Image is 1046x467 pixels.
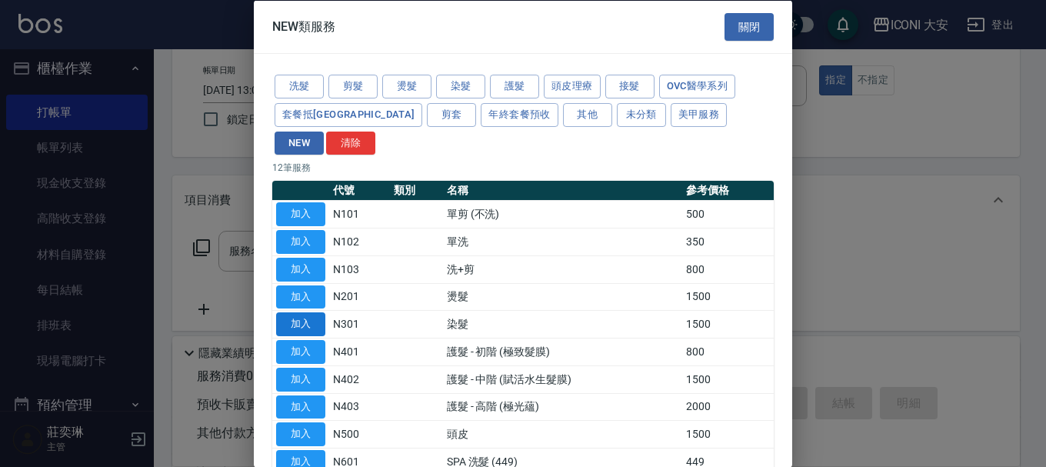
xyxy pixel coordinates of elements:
td: 單洗 [443,228,682,255]
button: 清除 [326,131,375,155]
th: 參考價格 [682,181,774,201]
td: 單剪 (不洗) [443,200,682,228]
th: 代號 [329,181,390,201]
button: 剪髮 [328,75,378,98]
button: 加入 [276,312,325,336]
td: 1500 [682,310,774,338]
td: 800 [682,255,774,283]
td: N102 [329,228,390,255]
td: 染髮 [443,310,682,338]
button: 套餐抵[GEOGRAPHIC_DATA] [275,102,422,126]
th: 類別 [390,181,443,201]
td: 護髮 - 初階 (極致髮膜) [443,338,682,365]
button: 加入 [276,422,325,446]
td: N402 [329,365,390,393]
td: 1500 [682,283,774,311]
button: 加入 [276,257,325,281]
td: N103 [329,255,390,283]
button: 加入 [276,367,325,391]
button: 未分類 [617,102,666,126]
button: 關閉 [725,12,774,41]
button: 接髮 [605,75,655,98]
th: 名稱 [443,181,682,201]
td: N403 [329,393,390,421]
button: 加入 [276,395,325,419]
td: N101 [329,200,390,228]
button: 加入 [276,340,325,364]
button: 染髮 [436,75,485,98]
td: 洗+剪 [443,255,682,283]
button: 頭皮理療 [544,75,601,98]
button: 加入 [276,285,325,309]
td: N301 [329,310,390,338]
span: NEW類服務 [272,18,335,34]
td: N201 [329,283,390,311]
button: 剪套 [427,102,476,126]
button: 加入 [276,230,325,254]
td: 800 [682,338,774,365]
button: 加入 [276,202,325,226]
button: 其他 [563,102,612,126]
p: 12 筆服務 [272,161,774,175]
td: 1500 [682,365,774,393]
td: 500 [682,200,774,228]
td: 2000 [682,393,774,421]
td: N401 [329,338,390,365]
td: 頭皮 [443,420,682,448]
td: 燙髮 [443,283,682,311]
button: 洗髮 [275,75,324,98]
button: 年終套餐預收 [481,102,558,126]
td: 護髮 - 中階 (賦活水生髮膜) [443,365,682,393]
td: N500 [329,420,390,448]
td: 1500 [682,420,774,448]
td: 350 [682,228,774,255]
button: 美甲服務 [671,102,728,126]
button: 護髮 [490,75,539,98]
button: NEW [275,131,324,155]
button: ovc醫學系列 [659,75,736,98]
button: 燙髮 [382,75,431,98]
td: 護髮 - 高階 (極光蘊) [443,393,682,421]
